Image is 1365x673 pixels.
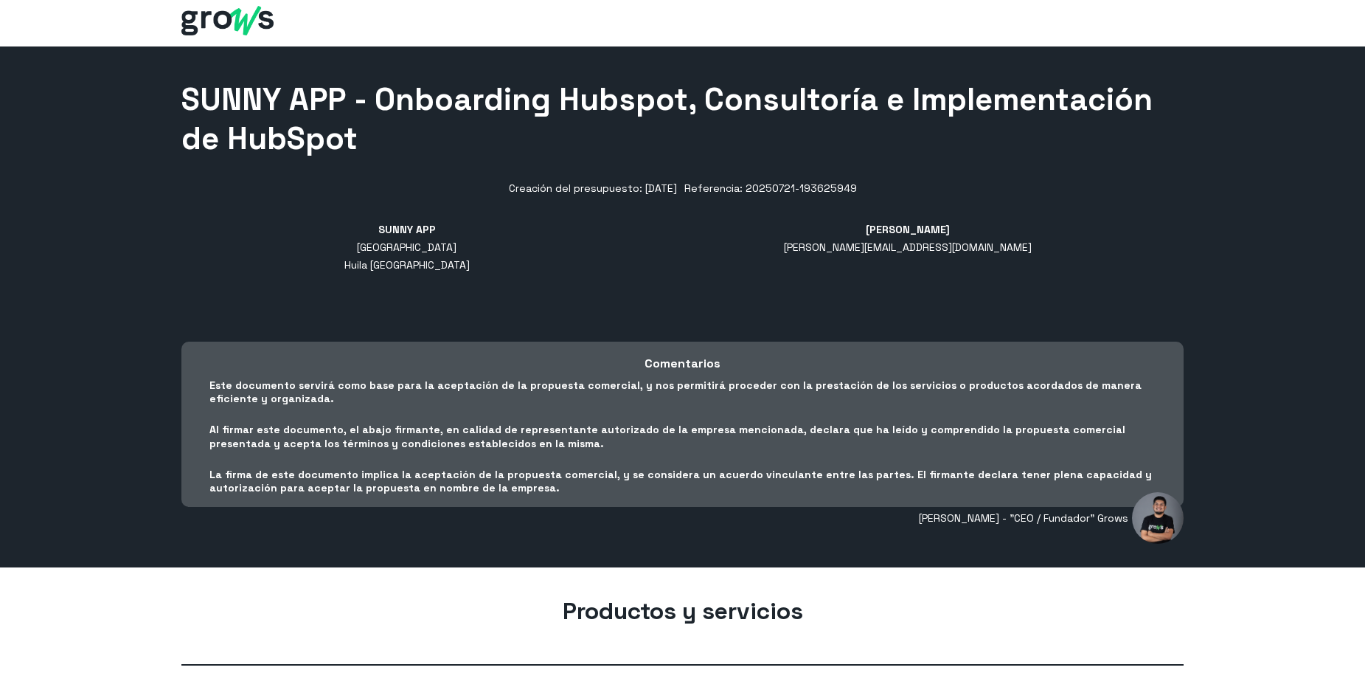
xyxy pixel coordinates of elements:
[866,223,950,236] b: [PERSON_NAME]
[209,379,1155,405] p: Este documento servirá como base para la aceptación de la propuesta comercial, y nos permitirá pr...
[181,492,1183,544] div: [PERSON_NAME] - "CEO / Fundador" Grows
[181,80,1183,158] h1: SUNNY APP - Onboarding Hubspot, Consultoría e Implementación de HubSpot
[509,179,677,197] div: Creación del presupuesto: [DATE]
[784,241,1032,254] span: [PERSON_NAME][EMAIL_ADDRESS][DOMAIN_NAME]
[344,238,470,274] address: [GEOGRAPHIC_DATA] Huila [GEOGRAPHIC_DATA]
[209,356,1155,371] h3: Comentarios
[209,423,1155,449] p: Al firmar este documento, el abajo firmante, en calidad de representante autorizado de la empresa...
[181,596,1183,626] h2: Productos y servicios
[209,468,1155,494] p: La firma de este documento implica la aceptación de la propuesta comercial, y se considera un acu...
[684,179,857,197] div: Referencia: 20250721-193625949
[181,6,273,35] img: Grows
[1132,492,1184,544] img: Stuart Toledo Narria
[378,223,436,236] b: SUNNY APP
